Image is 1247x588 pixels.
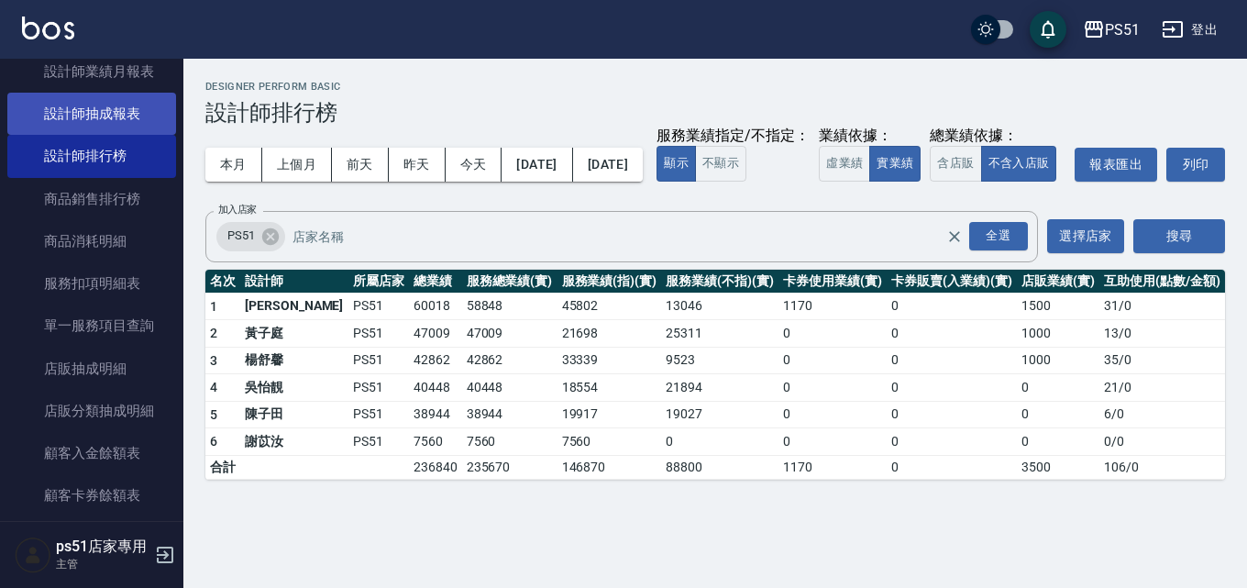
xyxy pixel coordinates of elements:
[557,270,662,294] th: 服務業績(指)(實)
[887,293,1017,320] td: 0
[1099,270,1225,294] th: 互助使用(點數/金額)
[7,178,176,220] a: 商品銷售排行榜
[695,146,746,182] button: 不顯示
[778,401,887,428] td: 0
[288,220,978,252] input: 店家名稱
[348,374,409,402] td: PS51
[7,432,176,474] a: 顧客入金餘額表
[819,146,870,182] button: 虛業績
[1133,219,1225,253] button: 搜尋
[210,434,217,449] span: 6
[1099,455,1225,479] td: 106 / 0
[1105,18,1140,41] div: PS51
[205,81,1225,93] h2: Designer Perform Basic
[557,428,662,456] td: 7560
[348,293,409,320] td: PS51
[348,347,409,374] td: PS51
[661,428,778,456] td: 0
[409,347,462,374] td: 42862
[7,50,176,93] a: 設計師業績月報表
[7,93,176,135] a: 設計師抽成報表
[210,380,217,394] span: 4
[819,127,921,146] div: 業績依據：
[1099,428,1225,456] td: 0 / 0
[462,428,557,456] td: 7560
[7,517,176,560] a: 每日非現金明細
[216,227,266,245] span: PS51
[7,135,176,177] a: 設計師排行榜
[869,146,921,182] button: 實業績
[409,401,462,428] td: 38944
[262,148,332,182] button: 上個月
[7,474,176,516] a: 顧客卡券餘額表
[348,320,409,348] td: PS51
[210,407,217,422] span: 5
[462,293,557,320] td: 58848
[661,401,778,428] td: 19027
[462,401,557,428] td: 38944
[1099,374,1225,402] td: 21 / 0
[778,270,887,294] th: 卡券使用業績(實)
[1099,347,1225,374] td: 35 / 0
[778,428,887,456] td: 0
[1017,270,1099,294] th: 店販業績(實)
[573,148,643,182] button: [DATE]
[778,374,887,402] td: 0
[657,127,810,146] div: 服務業績指定/不指定：
[409,374,462,402] td: 40448
[1076,11,1147,49] button: PS51
[240,293,348,320] td: [PERSON_NAME]
[778,320,887,348] td: 0
[348,270,409,294] th: 所屬店家
[1017,293,1099,320] td: 1500
[1075,148,1157,182] button: 報表匯出
[7,390,176,432] a: 店販分類抽成明細
[446,148,502,182] button: 今天
[887,455,1017,479] td: 0
[22,17,74,39] img: Logo
[1017,428,1099,456] td: 0
[661,320,778,348] td: 25311
[942,224,967,250] button: Clear
[1099,320,1225,348] td: 13 / 0
[1017,374,1099,402] td: 0
[409,270,462,294] th: 總業績
[661,374,778,402] td: 21894
[462,270,557,294] th: 服務總業績(實)
[778,293,887,320] td: 1170
[205,100,1225,126] h3: 設計師排行榜
[661,270,778,294] th: 服務業績(不指)(實)
[462,320,557,348] td: 47009
[15,537,51,573] img: Person
[462,374,557,402] td: 40448
[557,401,662,428] td: 19917
[216,222,285,251] div: PS51
[657,146,696,182] button: 顯示
[1017,320,1099,348] td: 1000
[887,428,1017,456] td: 0
[557,347,662,374] td: 33339
[7,348,176,390] a: 店販抽成明細
[502,148,572,182] button: [DATE]
[7,262,176,305] a: 服務扣項明細表
[56,538,149,556] h5: ps51店家專用
[887,347,1017,374] td: 0
[240,270,348,294] th: 設計師
[409,455,462,479] td: 236840
[205,148,262,182] button: 本月
[1017,455,1099,479] td: 3500
[969,222,1028,250] div: 全選
[389,148,446,182] button: 昨天
[1099,401,1225,428] td: 6 / 0
[210,353,217,368] span: 3
[887,374,1017,402] td: 0
[240,320,348,348] td: 黃子庭
[778,347,887,374] td: 0
[887,401,1017,428] td: 0
[205,455,240,479] td: 合計
[557,374,662,402] td: 18554
[7,220,176,262] a: 商品消耗明細
[1017,401,1099,428] td: 0
[240,374,348,402] td: 吳怡靚
[1166,148,1225,182] button: 列印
